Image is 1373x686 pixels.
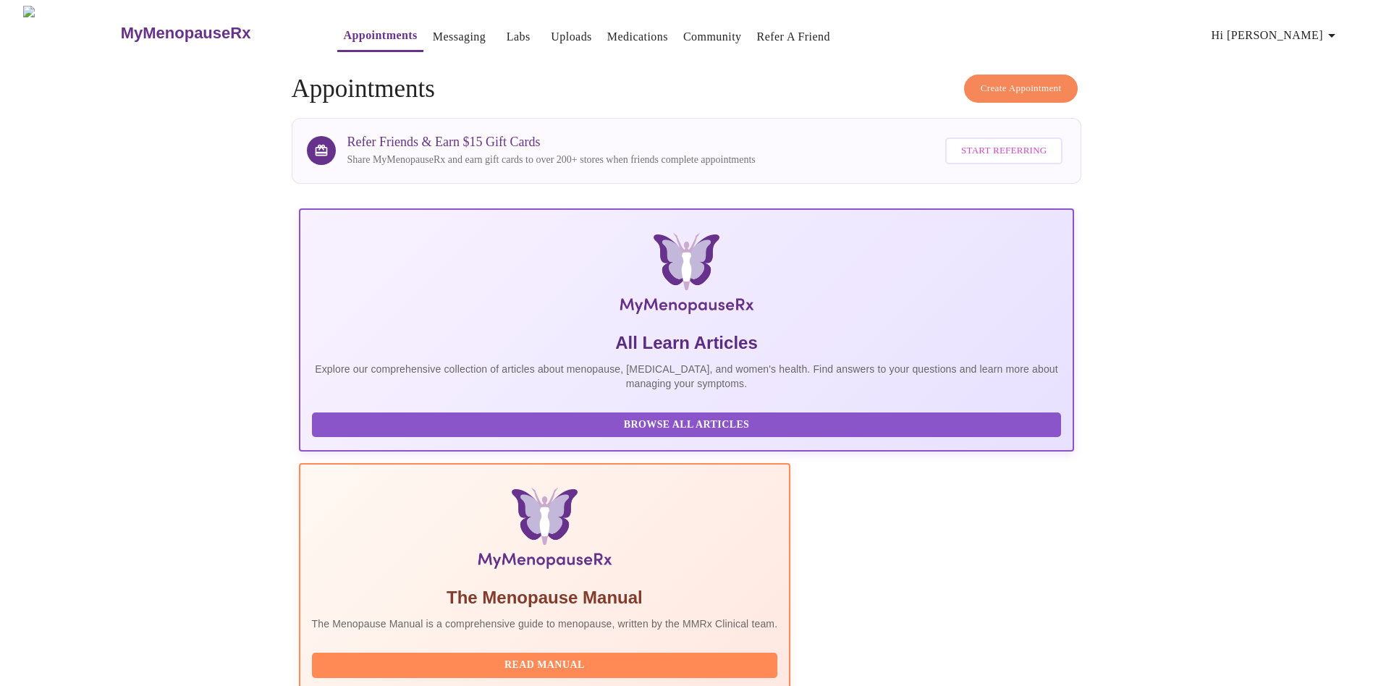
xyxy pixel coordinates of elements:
p: The Menopause Manual is a comprehensive guide to menopause, written by the MMRx Clinical team. [312,617,778,631]
a: Read Manual [312,658,782,670]
img: MyMenopauseRx Logo [428,233,945,320]
p: Explore our comprehensive collection of articles about menopause, [MEDICAL_DATA], and women's hea... [312,362,1062,391]
h5: All Learn Articles [312,331,1062,355]
a: Appointments [343,25,417,46]
h5: The Menopause Manual [312,586,778,609]
h3: Refer Friends & Earn $15 Gift Cards [347,135,756,150]
a: Refer a Friend [757,27,831,47]
img: Menopause Manual [386,488,704,575]
button: Start Referring [945,137,1063,164]
h3: MyMenopauseRx [121,24,251,43]
span: Read Manual [326,656,764,674]
a: Browse All Articles [312,418,1065,430]
span: Hi [PERSON_NAME] [1212,25,1340,46]
span: Browse All Articles [326,416,1047,434]
span: Create Appointment [981,80,1062,97]
a: Messaging [433,27,486,47]
span: Start Referring [961,143,1047,159]
button: Community [677,22,748,51]
a: Start Referring [942,130,1066,171]
a: Uploads [551,27,592,47]
button: Create Appointment [964,75,1078,103]
a: Community [683,27,742,47]
h4: Appointments [292,75,1082,103]
button: Messaging [427,22,491,51]
img: MyMenopauseRx Logo [23,6,119,60]
a: MyMenopauseRx [119,8,308,59]
button: Browse All Articles [312,412,1062,438]
button: Labs [495,22,541,51]
button: Refer a Friend [751,22,837,51]
p: Share MyMenopauseRx and earn gift cards to over 200+ stores when friends complete appointments [347,153,756,167]
a: Medications [607,27,668,47]
a: Labs [507,27,531,47]
button: Hi [PERSON_NAME] [1206,21,1346,50]
button: Medications [601,22,674,51]
button: Uploads [545,22,598,51]
button: Appointments [337,21,423,52]
button: Read Manual [312,653,778,678]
